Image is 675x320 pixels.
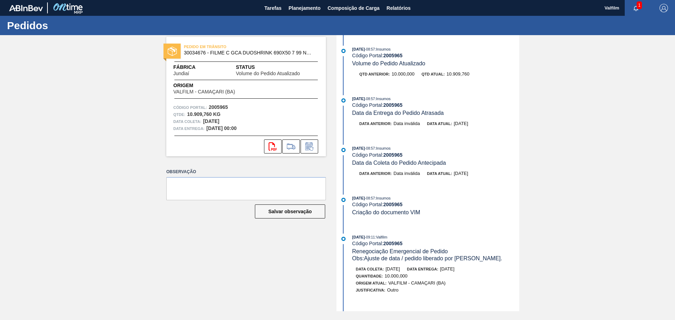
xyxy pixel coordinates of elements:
span: Código Portal: [173,104,207,111]
span: - 08:57 [365,196,375,200]
span: Data anterior: [359,122,392,126]
strong: 2005965 [383,152,403,158]
strong: 10.909,760 KG [187,111,220,117]
span: Data inválida [393,121,420,126]
strong: [DATE] [203,118,219,124]
span: [DATE] [352,235,365,239]
div: Código Portal: [352,102,519,108]
span: PEDIDO EM TRÂNSITO [184,43,282,50]
strong: 2005965 [383,53,403,58]
span: 10.000,000 [392,71,414,77]
span: Data coleta: [356,267,384,271]
span: Status [236,64,319,71]
span: VALFILM - CAMAÇARI (BA) [173,89,235,94]
span: Origem Atual: [356,281,386,285]
div: Abrir arquivo PDF [264,139,282,154]
span: Data atual: [427,171,452,176]
span: Volume do Pedido Atualizado [352,60,425,66]
span: Qtd atual: [422,72,445,76]
img: atual [341,49,346,53]
img: status [168,47,177,56]
span: Data da Coleta do Pedido Antecipada [352,160,446,166]
div: Ir para Composição de Carga [282,139,300,154]
strong: [DATE] 00:00 [206,125,237,131]
img: atual [341,198,346,202]
strong: 2005965 [383,241,403,246]
span: Tarefas [264,4,282,12]
span: Outro [387,287,399,293]
span: Data entrega: [173,125,205,132]
span: Data entrega: [407,267,438,271]
span: [DATE] [440,266,455,272]
span: Planejamento [289,4,321,12]
img: atual [341,98,346,103]
span: : Insumos [375,97,391,101]
div: Código Portal: [352,53,519,58]
span: [DATE] [454,121,468,126]
span: - 08:57 [365,97,375,101]
span: Quantidade : [356,274,383,278]
div: Código Portal: [352,241,519,246]
div: Código Portal: [352,152,519,158]
span: Qtd anterior: [359,72,390,76]
span: : Valfilm [375,235,387,239]
span: Qtde : [173,111,185,118]
span: Volume do Pedido Atualizado [236,71,300,76]
span: : Insumos [375,146,391,150]
span: Jundiaí [173,71,189,76]
img: Logout [660,4,668,12]
span: [DATE] [352,196,365,200]
button: Salvar observação [255,204,325,218]
span: 1 [637,1,642,9]
span: Relatórios [387,4,411,12]
strong: 2005965 [209,104,228,110]
span: Renegociação Emergencial de Pedido [352,248,448,254]
span: Justificativa: [356,288,385,292]
span: Data coleta: [173,118,201,125]
span: [DATE] [352,47,365,51]
span: : Insumos [375,196,391,200]
div: Informar alteração no pedido [301,139,318,154]
div: Código Portal: [352,202,519,207]
span: Composição de Carga [328,4,380,12]
span: [DATE] [386,266,400,272]
span: Fábrica [173,64,211,71]
button: Notificações [625,3,647,13]
span: - 08:57 [365,146,375,150]
span: 10.000,000 [385,273,407,279]
span: Data da Entrega do Pedido Atrasada [352,110,444,116]
span: Criação do documento VIM [352,209,420,215]
span: : Insumos [375,47,391,51]
span: Data inválida [393,171,420,176]
label: Observação [166,167,326,177]
span: [DATE] [454,171,468,176]
strong: 2005965 [383,102,403,108]
img: TNhmsLtSVTkK8tSr43FrP2fwEKptu5GPRR3wAAAABJRU5ErkJggg== [9,5,43,11]
span: - 08:57 [365,47,375,51]
span: 10.909,760 [446,71,469,77]
span: VALFILM - CAMAÇARI (BA) [388,280,445,286]
strong: 2005965 [383,202,403,207]
span: Data atual: [427,122,452,126]
h1: Pedidos [7,21,132,30]
span: - 09:11 [365,235,375,239]
img: atual [341,148,346,152]
img: atual [341,237,346,241]
span: [DATE] [352,97,365,101]
span: Obs: Ajuste de data / pedido liberado por [PERSON_NAME]. [352,255,502,261]
span: 30034676 - FILME C GCA DUOSHRINK 690X50 7 99 NIV25 [184,50,311,55]
span: [DATE] [352,146,365,150]
span: Data anterior: [359,171,392,176]
span: Origem [173,82,255,89]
